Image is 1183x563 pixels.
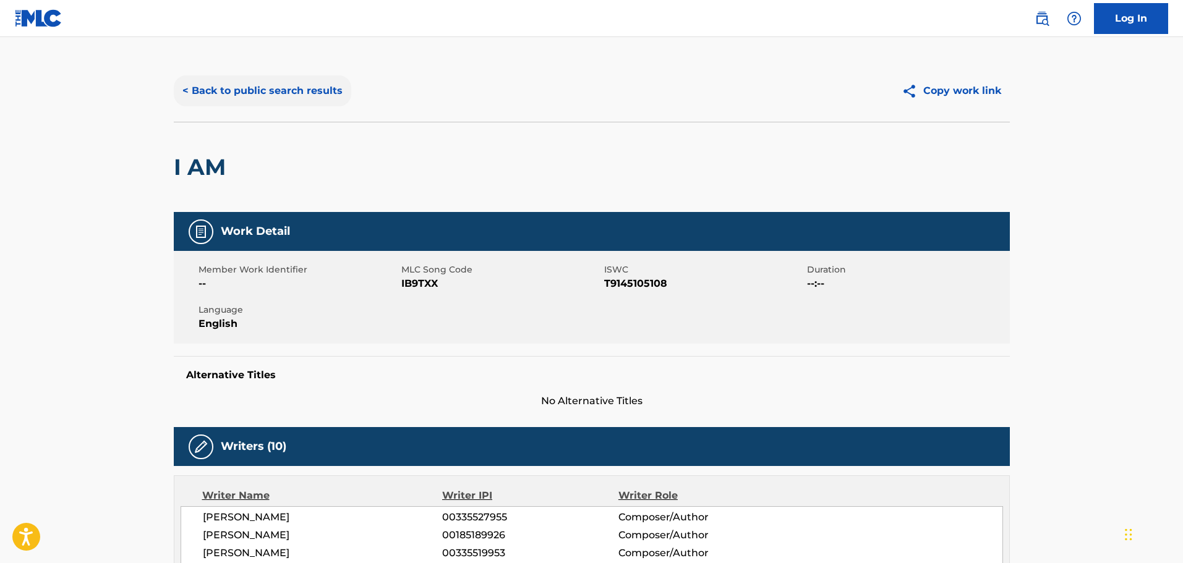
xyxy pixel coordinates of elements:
[202,488,443,503] div: Writer Name
[174,153,232,181] h2: I AM
[401,263,601,276] span: MLC Song Code
[186,369,997,381] h5: Alternative Titles
[442,510,618,525] span: 00335527955
[1125,516,1132,553] div: Drag
[221,439,286,454] h5: Writers (10)
[221,224,290,239] h5: Work Detail
[199,263,398,276] span: Member Work Identifier
[203,528,443,543] span: [PERSON_NAME]
[401,276,601,291] span: IB9TXX
[1121,504,1183,563] iframe: Chat Widget
[807,276,1007,291] span: --:--
[203,546,443,561] span: [PERSON_NAME]
[1067,11,1082,26] img: help
[618,546,779,561] span: Composer/Author
[194,439,208,454] img: Writers
[199,316,398,331] span: English
[442,546,618,561] span: 00335519953
[194,224,208,239] img: Work Detail
[604,276,804,291] span: T9145105108
[15,9,62,27] img: MLC Logo
[618,488,779,503] div: Writer Role
[618,528,779,543] span: Composer/Author
[203,510,443,525] span: [PERSON_NAME]
[442,528,618,543] span: 00185189926
[174,75,351,106] button: < Back to public search results
[807,263,1007,276] span: Duration
[199,276,398,291] span: --
[893,75,1010,106] button: Copy work link
[902,83,923,99] img: Copy work link
[618,510,779,525] span: Composer/Author
[1094,3,1168,34] a: Log In
[442,488,618,503] div: Writer IPI
[199,303,398,316] span: Language
[174,394,1010,408] span: No Alternative Titles
[1030,6,1054,31] a: Public Search
[1035,11,1049,26] img: search
[1062,6,1087,31] div: Help
[604,263,804,276] span: ISWC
